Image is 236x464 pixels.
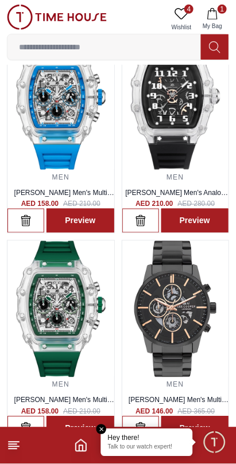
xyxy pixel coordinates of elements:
a: MEN [167,381,184,389]
img: ... [122,241,229,378]
span: AED 280.00 [178,200,215,209]
a: [PERSON_NAME] Men's Multi Function Ivory Dial Watch - K25103-ZSLI [14,189,114,215]
a: 4Wishlist [167,5,196,34]
em: Close tooltip [96,424,107,435]
img: ... [7,241,114,378]
img: ... [122,33,229,170]
p: Talk to our watch expert! [108,444,186,452]
a: MEN [52,381,69,389]
a: Home [74,439,88,453]
a: Preview [161,416,229,440]
a: MEN [167,173,184,181]
span: AED 365.00 [178,407,215,416]
img: ... [7,33,114,170]
a: Preview [161,209,229,233]
a: MEN [52,173,69,181]
span: My Bag [198,22,227,30]
span: Wishlist [167,23,196,32]
h4: AED 210.00 [136,200,173,209]
span: 1 [218,5,227,14]
span: 4 [184,5,194,14]
a: Preview [47,416,114,440]
a: [PERSON_NAME] Men's Multi Function Grey Dial Watch - LC07562.060 [129,396,229,423]
a: [PERSON_NAME] Men's Analog Black Dial Watch - K25009-SSBX [124,189,228,206]
span: AED 210.00 [63,407,100,416]
h4: AED 146.00 [136,407,173,416]
div: Chat Widget [202,430,227,455]
img: ... [7,5,107,30]
button: 1My Bag [196,5,229,34]
h4: AED 158.00 [21,200,59,209]
a: Preview [47,209,114,233]
div: Hey there! [108,434,186,443]
h4: AED 158.00 [21,407,59,416]
a: [PERSON_NAME] Men's Multi Function Ivory Dial Watch - K25103-ZSHI [14,396,114,423]
span: AED 210.00 [63,200,100,209]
